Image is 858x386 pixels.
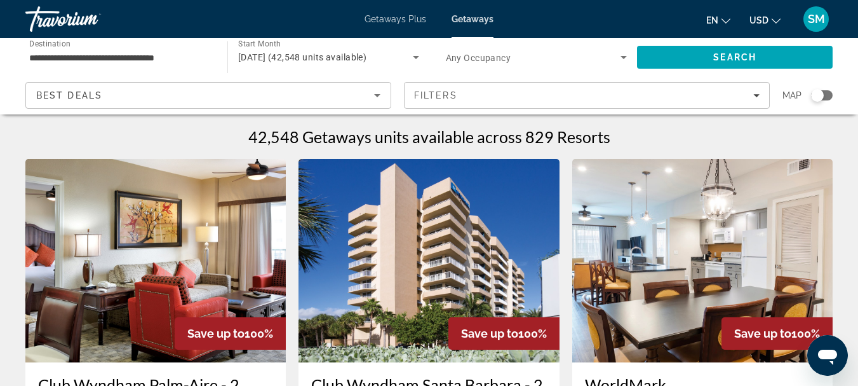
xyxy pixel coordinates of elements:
[637,46,833,69] button: Search
[782,86,801,104] span: Map
[238,39,281,48] span: Start Month
[36,90,102,100] span: Best Deals
[706,11,730,29] button: Change language
[298,159,559,362] img: Club Wyndham Santa Barbara - 2 Nights
[404,82,770,109] button: Filters
[706,15,718,25] span: en
[238,52,367,62] span: [DATE] (42,548 units available)
[749,15,768,25] span: USD
[29,39,70,48] span: Destination
[452,14,493,24] a: Getaways
[749,11,781,29] button: Change currency
[713,52,756,62] span: Search
[36,88,380,103] mat-select: Sort by
[25,159,286,362] img: Club Wyndham Palm-Aire - 2 Nights
[25,3,152,36] a: Travorium
[807,335,848,376] iframe: Кнопка запуска окна обмена сообщениями
[721,317,833,350] div: 100%
[461,327,518,340] span: Save up to
[175,317,286,350] div: 100%
[800,6,833,32] button: User Menu
[187,327,245,340] span: Save up to
[446,53,511,63] span: Any Occupancy
[734,327,791,340] span: Save up to
[572,159,833,362] img: WorldMark Orlando Kingstown Reef - 2 Nights
[365,14,426,24] a: Getaways Plus
[414,90,457,100] span: Filters
[808,13,825,25] span: SM
[448,317,560,350] div: 100%
[248,127,610,146] h1: 42,548 Getaways units available across 829 Resorts
[29,50,211,65] input: Select destination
